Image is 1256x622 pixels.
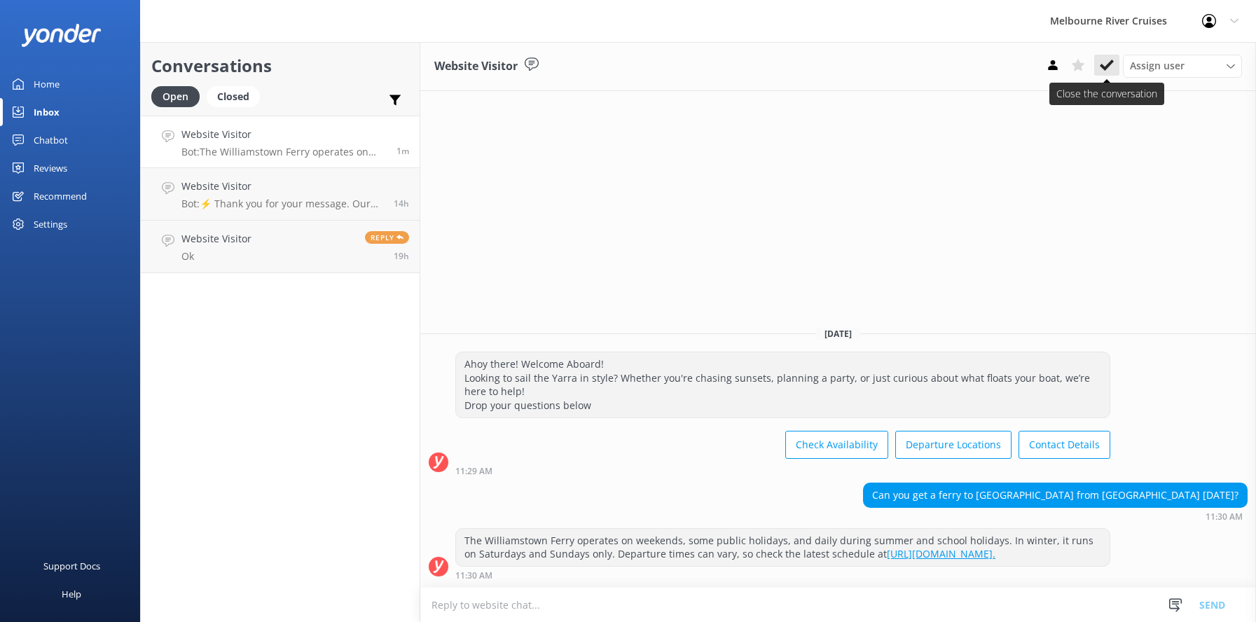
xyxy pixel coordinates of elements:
strong: 11:29 AM [455,467,492,476]
div: Open [151,86,200,107]
div: Assign User [1123,55,1242,77]
button: Contact Details [1019,431,1110,459]
div: Sep 23 2025 11:30am (UTC +10:00) Australia/Sydney [455,570,1110,580]
div: Sep 23 2025 11:29am (UTC +10:00) Australia/Sydney [455,466,1110,476]
strong: 11:30 AM [1206,513,1243,521]
h4: Website Visitor [181,179,383,194]
a: Website VisitorBot:⚡ Thank you for your message. Our office hours are Mon - Fri 9.30am - 5pm. We'... [141,168,420,221]
div: Settings [34,210,67,238]
div: Can you get a ferry to [GEOGRAPHIC_DATA] from [GEOGRAPHIC_DATA] [DATE]? [864,483,1247,507]
div: Help [62,580,81,608]
div: Reviews [34,154,67,182]
div: Ahoy there! Welcome Aboard! Looking to sail the Yarra in style? Whether you're chasing sunsets, p... [456,352,1110,417]
strong: 11:30 AM [455,572,492,580]
div: The Williamstown Ferry operates on weekends, some public holidays, and daily during summer and sc... [456,529,1110,566]
a: Website VisitorBot:The Williamstown Ferry operates on weekends, some public holidays, and daily d... [141,116,420,168]
button: Departure Locations [895,431,1012,459]
button: Check Availability [785,431,888,459]
span: Assign user [1130,58,1185,74]
span: Sep 23 2025 11:30am (UTC +10:00) Australia/Sydney [396,145,409,157]
p: Bot: The Williamstown Ferry operates on weekends, some public holidays, and daily during summer a... [181,146,386,158]
div: Home [34,70,60,98]
span: [DATE] [816,328,860,340]
p: Ok [181,250,251,263]
img: yonder-white-logo.png [21,24,102,47]
span: Sep 22 2025 08:55pm (UTC +10:00) Australia/Sydney [394,198,409,209]
a: Website VisitorOkReply19h [141,221,420,273]
p: Bot: ⚡ Thank you for your message. Our office hours are Mon - Fri 9.30am - 5pm. We'll get back to... [181,198,383,210]
a: Open [151,88,207,104]
div: Sep 23 2025 11:30am (UTC +10:00) Australia/Sydney [863,511,1248,521]
h3: Website Visitor [434,57,518,76]
span: Reply [365,231,409,244]
div: Inbox [34,98,60,126]
div: Support Docs [43,552,100,580]
div: Chatbot [34,126,68,154]
span: Sep 22 2025 04:14pm (UTC +10:00) Australia/Sydney [394,250,409,262]
div: Recommend [34,182,87,210]
h4: Website Visitor [181,231,251,247]
div: Closed [207,86,260,107]
h4: Website Visitor [181,127,386,142]
a: Closed [207,88,267,104]
a: [URL][DOMAIN_NAME]. [887,547,995,560]
h2: Conversations [151,53,409,79]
